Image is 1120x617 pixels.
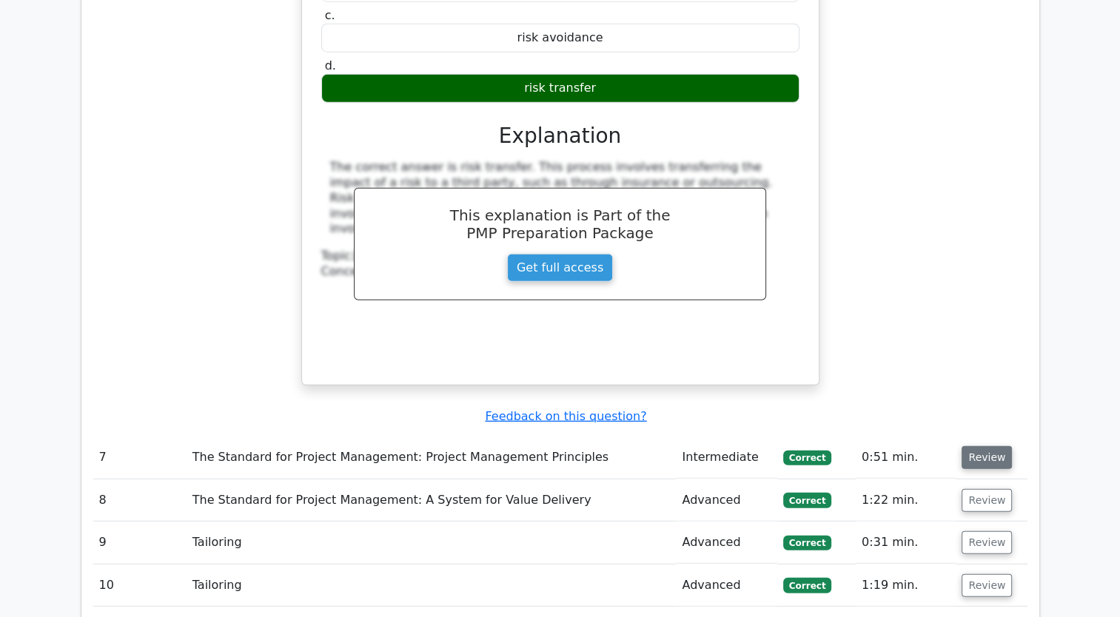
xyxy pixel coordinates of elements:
[321,249,799,264] div: Topic:
[330,124,791,149] h3: Explanation
[93,522,187,564] td: 9
[187,522,677,564] td: Tailoring
[507,254,613,282] a: Get full access
[330,160,791,237] div: The correct answer is risk transfer. This process involves transferring the impact of a risk to a...
[856,522,956,564] td: 0:31 min.
[676,522,777,564] td: Advanced
[321,264,799,280] div: Concept:
[676,564,777,607] td: Advanced
[783,536,831,550] span: Correct
[93,436,187,479] td: 7
[485,409,646,423] a: Feedback on this question?
[93,564,187,607] td: 10
[783,578,831,593] span: Correct
[856,436,956,479] td: 0:51 min.
[856,564,956,607] td: 1:19 min.
[321,74,799,103] div: risk transfer
[856,479,956,522] td: 1:22 min.
[187,436,677,479] td: The Standard for Project Management: Project Management Principles
[187,564,677,607] td: Tailoring
[93,479,187,522] td: 8
[325,58,336,73] span: d.
[962,574,1012,597] button: Review
[783,493,831,508] span: Correct
[676,479,777,522] td: Advanced
[187,479,677,522] td: The Standard for Project Management: A System for Value Delivery
[325,8,335,22] span: c.
[783,451,831,465] span: Correct
[321,24,799,53] div: risk avoidance
[962,446,1012,469] button: Review
[962,531,1012,554] button: Review
[962,489,1012,512] button: Review
[676,436,777,479] td: Intermediate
